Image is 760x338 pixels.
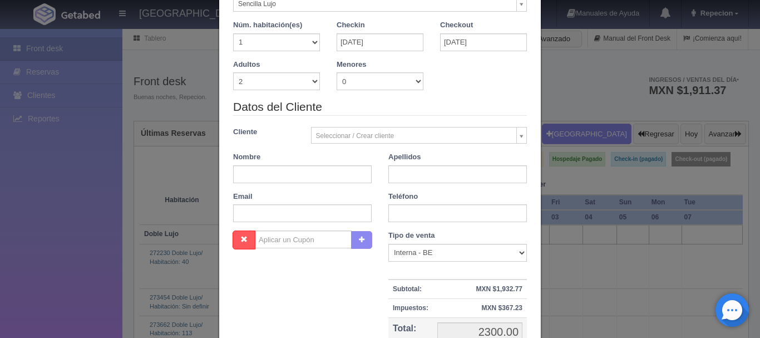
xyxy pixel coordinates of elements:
span: Seleccionar / Crear cliente [316,128,512,144]
input: DD-MM-AAAA [337,33,423,51]
label: Email [233,192,253,202]
th: Impuestos: [388,299,433,318]
label: Adultos [233,60,260,70]
a: Seleccionar / Crear cliente [311,127,527,144]
th: Subtotal: [388,280,433,299]
label: Checkin [337,20,365,31]
strong: MXN $1,932.77 [476,285,522,293]
legend: Datos del Cliente [233,99,527,116]
strong: MXN $367.23 [482,304,522,312]
label: Checkout [440,20,473,31]
label: Cliente [225,127,303,138]
input: DD-MM-AAAA [440,33,527,51]
label: Tipo de venta [388,231,435,241]
label: Nombre [233,152,260,163]
label: Apellidos [388,152,421,163]
label: Menores [337,60,366,70]
label: Núm. habitación(es) [233,20,302,31]
label: Teléfono [388,192,418,202]
input: Aplicar un Cupón [255,231,352,248]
